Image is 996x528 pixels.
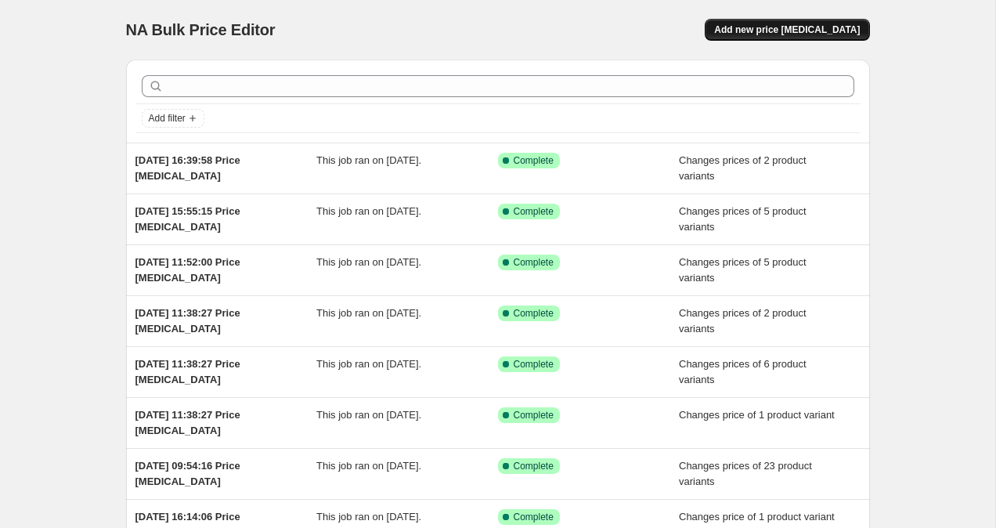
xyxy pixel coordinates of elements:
[679,154,807,182] span: Changes prices of 2 product variants
[135,256,240,284] span: [DATE] 11:52:00 Price [MEDICAL_DATA]
[514,511,554,523] span: Complete
[679,205,807,233] span: Changes prices of 5 product variants
[316,307,421,319] span: This job ran on [DATE].
[514,358,554,371] span: Complete
[149,112,186,125] span: Add filter
[316,256,421,268] span: This job ran on [DATE].
[679,358,807,385] span: Changes prices of 6 product variants
[316,409,421,421] span: This job ran on [DATE].
[316,154,421,166] span: This job ran on [DATE].
[316,460,421,472] span: This job ran on [DATE].
[514,154,554,167] span: Complete
[714,24,860,36] span: Add new price [MEDICAL_DATA]
[679,511,835,523] span: Changes price of 1 product variant
[126,21,276,38] span: NA Bulk Price Editor
[679,256,807,284] span: Changes prices of 5 product variants
[514,205,554,218] span: Complete
[679,307,807,335] span: Changes prices of 2 product variants
[316,205,421,217] span: This job ran on [DATE].
[135,154,240,182] span: [DATE] 16:39:58 Price [MEDICAL_DATA]
[514,460,554,472] span: Complete
[679,409,835,421] span: Changes price of 1 product variant
[316,511,421,523] span: This job ran on [DATE].
[514,256,554,269] span: Complete
[514,409,554,421] span: Complete
[679,460,812,487] span: Changes prices of 23 product variants
[514,307,554,320] span: Complete
[705,19,869,41] button: Add new price [MEDICAL_DATA]
[135,460,240,487] span: [DATE] 09:54:16 Price [MEDICAL_DATA]
[135,307,240,335] span: [DATE] 11:38:27 Price [MEDICAL_DATA]
[316,358,421,370] span: This job ran on [DATE].
[142,109,204,128] button: Add filter
[135,205,240,233] span: [DATE] 15:55:15 Price [MEDICAL_DATA]
[135,409,240,436] span: [DATE] 11:38:27 Price [MEDICAL_DATA]
[135,358,240,385] span: [DATE] 11:38:27 Price [MEDICAL_DATA]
